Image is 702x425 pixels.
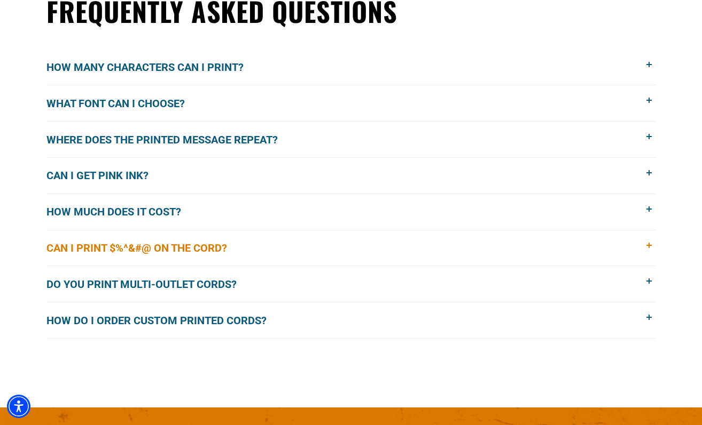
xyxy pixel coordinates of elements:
button: Can I print $%^&#@ on the cord? [46,230,656,266]
button: Do you print multi-outlet cords? [46,266,656,302]
span: Can I get pink ink? [46,167,165,183]
span: Where does the printed message repeat? [46,132,294,148]
span: What font can I choose? [46,95,201,111]
span: How do I order custom printed cords? [46,312,283,328]
span: How many characters can I print? [46,59,260,75]
button: How many characters can I print? [46,50,656,85]
button: Can I get pink ink? [46,158,656,194]
button: What font can I choose? [46,85,656,121]
button: Where does the printed message repeat? [46,122,656,157]
span: How much does it cost? [46,204,197,220]
div: Accessibility Menu [7,395,30,418]
button: How do I order custom printed cords? [46,302,656,338]
button: How much does it cost? [46,194,656,230]
span: Can I print $%^&#@ on the cord? [46,240,243,256]
span: Do you print multi-outlet cords? [46,276,253,292]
